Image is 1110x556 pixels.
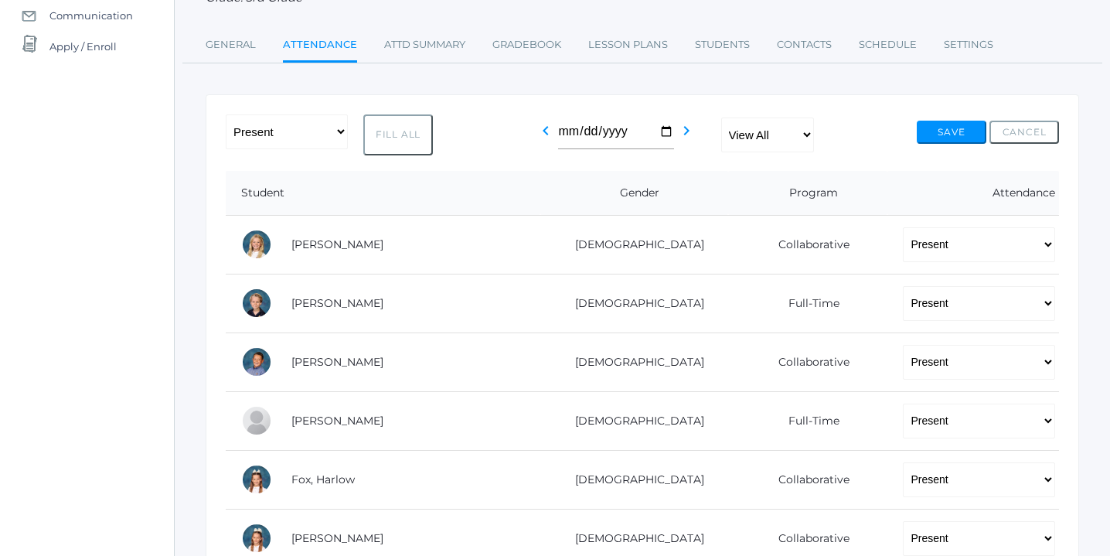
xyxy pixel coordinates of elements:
[241,523,272,554] div: Violet Fox
[917,121,986,144] button: Save
[536,128,555,143] a: chevron_left
[859,29,917,60] a: Schedule
[777,29,832,60] a: Contacts
[384,29,465,60] a: Attd Summary
[241,405,272,436] div: Ezekiel Dinwiddie
[291,531,383,545] a: [PERSON_NAME]
[728,215,887,274] td: Collaborative
[540,333,728,391] td: [DEMOGRAPHIC_DATA]
[540,215,728,274] td: [DEMOGRAPHIC_DATA]
[363,114,433,155] button: Fill All
[728,391,887,450] td: Full-Time
[728,333,887,391] td: Collaborative
[677,121,696,140] i: chevron_right
[728,171,887,216] th: Program
[728,450,887,509] td: Collaborative
[540,171,728,216] th: Gender
[536,121,555,140] i: chevron_left
[291,296,383,310] a: [PERSON_NAME]
[944,29,993,60] a: Settings
[291,472,355,486] a: Fox, Harlow
[291,414,383,428] a: [PERSON_NAME]
[677,128,696,143] a: chevron_right
[540,391,728,450] td: [DEMOGRAPHIC_DATA]
[887,171,1059,216] th: Attendance
[540,274,728,333] td: [DEMOGRAPHIC_DATA]
[588,29,668,60] a: Lesson Plans
[540,450,728,509] td: [DEMOGRAPHIC_DATA]
[206,29,256,60] a: General
[241,346,272,377] div: Bennett Burgh
[989,121,1059,144] button: Cancel
[492,29,561,60] a: Gradebook
[49,31,117,62] span: Apply / Enroll
[728,274,887,333] td: Full-Time
[291,237,383,251] a: [PERSON_NAME]
[695,29,750,60] a: Students
[283,29,357,63] a: Attendance
[241,229,272,260] div: Sadie Armstrong
[241,288,272,319] div: Isaiah Bell
[241,464,272,495] div: Harlow Fox
[291,355,383,369] a: [PERSON_NAME]
[226,171,540,216] th: Student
